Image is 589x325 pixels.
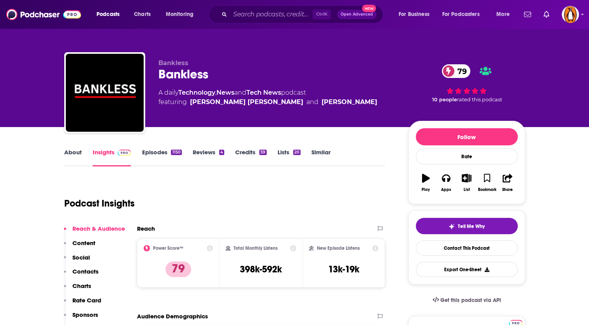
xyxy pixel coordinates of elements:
a: Charts [129,8,155,21]
div: Rate [416,148,518,164]
button: Follow [416,128,518,145]
button: List [456,169,476,197]
a: News [216,89,234,96]
a: Ryan Sean Adams [190,97,303,107]
span: Logged in as penguin_portfolio [562,6,579,23]
div: 1150 [171,150,181,155]
h3: 398k-592k [240,263,282,275]
button: open menu [160,8,204,21]
div: 20 [293,150,301,155]
button: Apps [436,169,456,197]
a: Show notifications dropdown [521,8,534,21]
span: New [362,5,376,12]
div: Search podcasts, credits, & more... [216,5,390,23]
button: open menu [491,8,519,21]
p: Rate Card [72,297,101,304]
a: Show notifications dropdown [540,8,552,21]
span: Open Advanced [341,12,373,16]
button: Bookmark [477,169,497,197]
button: Open AdvancedNew [337,10,376,19]
button: Content [64,239,95,254]
button: Reach & Audience [64,225,125,239]
a: Tech News [246,89,281,96]
span: 10 people [432,97,457,102]
button: Social [64,254,90,268]
div: Bookmark [478,187,496,192]
div: Apps [441,187,451,192]
img: Bankless [66,54,144,132]
span: , [215,89,216,96]
div: List [464,187,470,192]
div: A daily podcast [158,88,377,107]
a: About [64,148,82,166]
p: Social [72,254,90,261]
button: Play [416,169,436,197]
button: open menu [91,8,130,21]
span: Tell Me Why [458,223,485,230]
button: Export One-Sheet [416,262,518,277]
h2: Power Score™ [153,246,183,251]
a: David Hoffman [322,97,377,107]
h2: Reach [137,225,155,232]
span: rated this podcast [457,97,502,102]
button: Contacts [64,268,98,282]
a: Reviews4 [193,148,224,166]
img: tell me why sparkle [448,223,455,230]
div: 4 [219,150,224,155]
h3: 13k-19k [328,263,359,275]
span: featuring [158,97,377,107]
h2: New Episode Listens [317,246,360,251]
a: Episodes1150 [142,148,181,166]
span: Bankless [158,59,188,67]
span: For Podcasters [442,9,480,20]
button: open menu [393,8,439,21]
div: 79 10 peoplerated this podcast [408,59,525,108]
div: 59 [259,150,266,155]
p: Reach & Audience [72,225,125,232]
h2: Audience Demographics [137,313,208,320]
span: Charts [134,9,151,20]
p: Content [72,239,95,247]
a: Lists20 [278,148,301,166]
a: InsightsPodchaser Pro [93,148,131,166]
a: Get this podcast via API [426,291,507,310]
p: Contacts [72,268,98,275]
span: Podcasts [97,9,120,20]
span: More [496,9,510,20]
img: Podchaser Pro [118,150,131,156]
button: tell me why sparkleTell Me Why [416,218,518,234]
span: Monitoring [166,9,193,20]
h1: Podcast Insights [64,198,135,209]
img: Podchaser - Follow, Share and Rate Podcasts [6,7,81,22]
p: 79 [165,261,191,277]
div: Play [422,187,430,192]
img: User Profile [562,6,579,23]
span: Get this podcast via API [440,297,501,304]
p: Sponsors [72,311,98,318]
span: For Business [399,9,429,20]
span: 79 [450,64,471,78]
a: Technology [178,89,215,96]
div: Share [502,187,513,192]
a: Similar [311,148,331,166]
button: Show profile menu [562,6,579,23]
p: Charts [72,282,91,290]
span: and [234,89,246,96]
a: 79 [442,64,471,78]
button: Rate Card [64,297,101,311]
h2: Total Monthly Listens [234,246,278,251]
input: Search podcasts, credits, & more... [230,8,313,21]
button: Share [497,169,517,197]
button: Charts [64,282,91,297]
button: open menu [437,8,491,21]
span: and [306,97,318,107]
a: Credits59 [235,148,266,166]
span: Ctrl K [313,9,331,19]
a: Contact This Podcast [416,240,518,256]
